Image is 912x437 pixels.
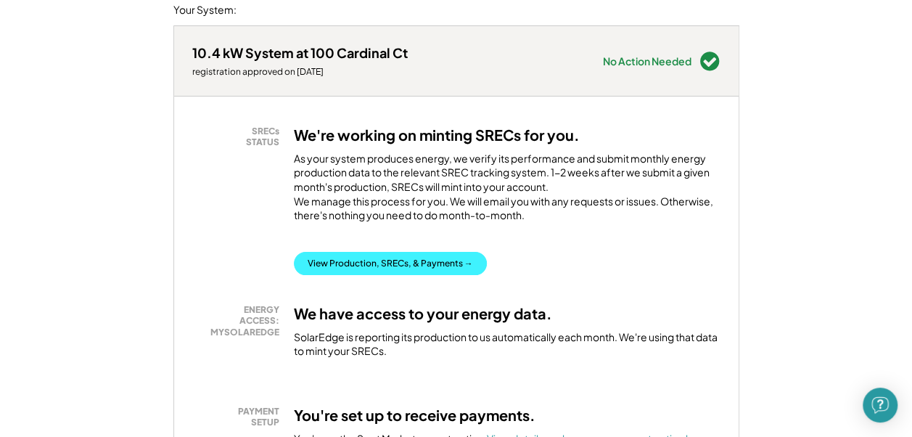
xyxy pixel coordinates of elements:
div: As your system produces energy, we verify its performance and submit monthly energy production da... [294,152,720,230]
div: 10.4 kW System at 100 Cardinal Ct [192,44,408,61]
div: Open Intercom Messenger [863,388,897,422]
div: PAYMENT SETUP [200,406,279,428]
h3: We're working on minting SRECs for you. [294,126,580,144]
h3: We have access to your energy data. [294,304,552,323]
div: Your System: [173,3,237,17]
button: View Production, SRECs, & Payments → [294,252,487,275]
div: SolarEdge is reporting its production to us automatically each month. We're using that data to mi... [294,330,720,359]
div: registration approved on [DATE] [192,66,408,78]
div: No Action Needed [603,56,691,66]
h3: You're set up to receive payments. [294,406,535,425]
div: ENERGY ACCESS: MYSOLAREDGE [200,304,279,338]
div: SRECs STATUS [200,126,279,148]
